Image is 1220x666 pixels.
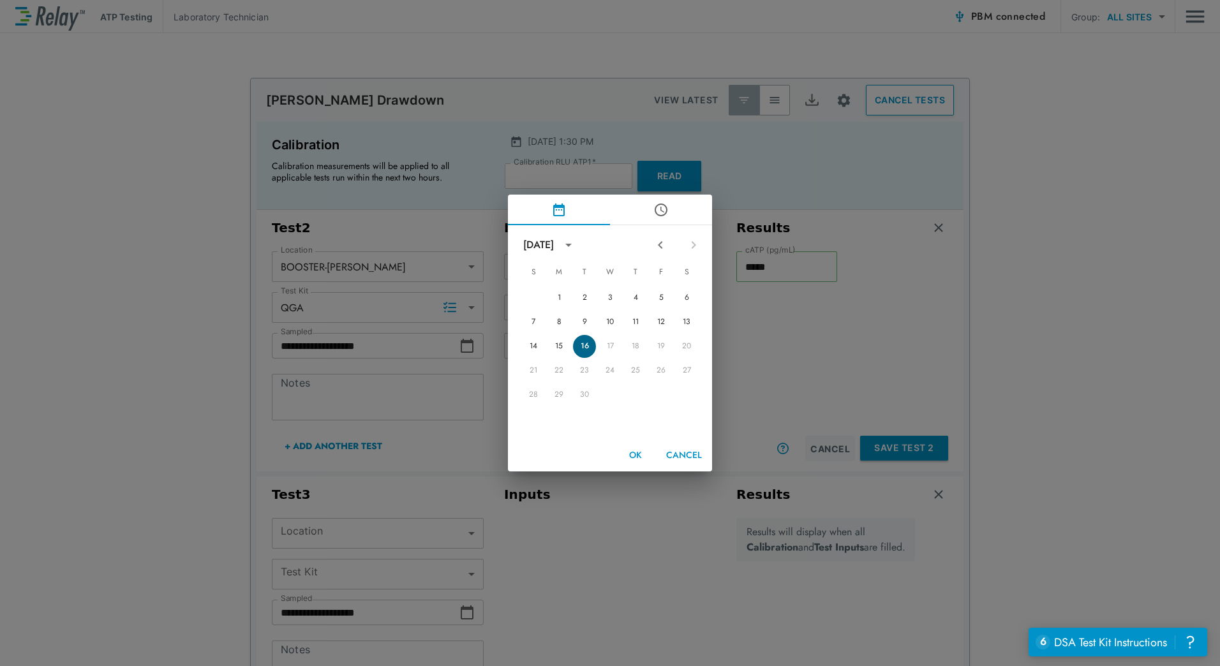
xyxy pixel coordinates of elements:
button: 13 [675,311,698,334]
span: Tuesday [573,260,596,285]
button: 6 [675,286,698,309]
button: Cancel [661,443,707,467]
button: OK [615,443,656,467]
span: Wednesday [599,260,621,285]
div: [DATE] [523,237,554,253]
button: 9 [573,311,596,334]
button: pick time [610,195,712,225]
button: 5 [650,286,673,309]
button: 4 [624,286,647,309]
button: 14 [522,335,545,358]
button: 11 [624,311,647,334]
button: 2 [573,286,596,309]
span: Thursday [624,260,647,285]
button: 12 [650,311,673,334]
button: 1 [547,286,570,309]
button: 16 [573,335,596,358]
button: calendar view is open, switch to year view [558,234,579,256]
button: 15 [547,335,570,358]
iframe: Resource center [1029,628,1207,656]
button: 8 [547,311,570,334]
span: Sunday [522,260,545,285]
button: 10 [599,311,621,334]
span: Saturday [675,260,698,285]
span: Monday [547,260,570,285]
button: Previous month [650,234,671,256]
button: 3 [599,286,621,309]
span: Friday [650,260,673,285]
button: 7 [522,311,545,334]
button: pick date [508,195,610,225]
